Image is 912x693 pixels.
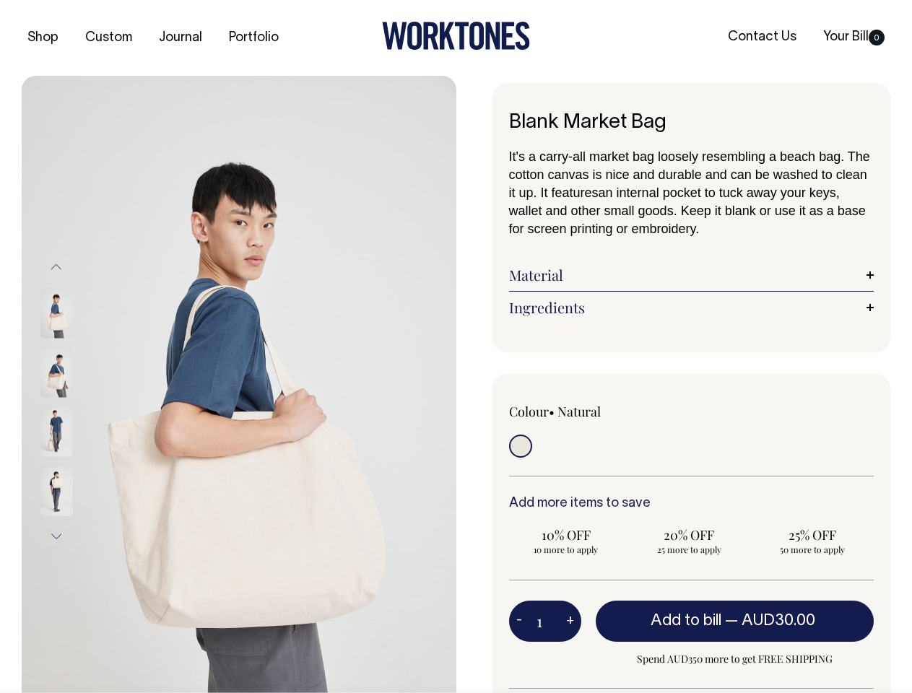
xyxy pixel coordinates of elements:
span: 10% OFF [516,526,616,544]
span: — [725,614,819,628]
a: Your Bill0 [817,25,890,49]
h6: Add more items to save [509,497,874,511]
img: natural [40,465,73,515]
a: Custom [79,26,138,50]
span: It's a carry-all market bag loosely resembling a beach bag. The cotton canvas is nice and durable... [509,149,870,200]
button: + [559,607,581,636]
span: an internal pocket to tuck away your keys, wallet and other small goods. Keep it blank or use it ... [509,186,866,236]
span: 0 [869,30,885,45]
h1: Blank Market Bag [509,112,874,134]
span: Spend AUD350 more to get FREE SHIPPING [596,650,874,668]
span: 50 more to apply [762,544,861,555]
button: Add to bill —AUD30.00 [596,601,874,641]
a: Portfolio [223,26,285,50]
span: 25 more to apply [639,544,739,555]
span: Add to bill [651,614,721,628]
span: 25% OFF [762,526,861,544]
input: 25% OFF 50 more to apply [755,522,869,559]
input: 20% OFF 25 more to apply [632,522,746,559]
a: Journal [153,26,208,50]
button: Previous [45,251,67,284]
span: 20% OFF [639,526,739,544]
span: 10 more to apply [516,544,616,555]
a: Material [509,266,874,284]
span: • [549,403,555,420]
img: natural [40,287,73,338]
label: Natural [557,403,601,420]
div: Colour [509,403,655,420]
span: AUD30.00 [742,614,815,628]
button: Next [45,520,67,552]
a: Ingredients [509,299,874,316]
img: natural [40,346,73,397]
input: 10% OFF 10 more to apply [509,522,623,559]
button: - [509,607,529,636]
img: natural [40,406,73,456]
a: Contact Us [722,25,802,49]
span: t features [544,186,599,200]
a: Shop [22,26,64,50]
